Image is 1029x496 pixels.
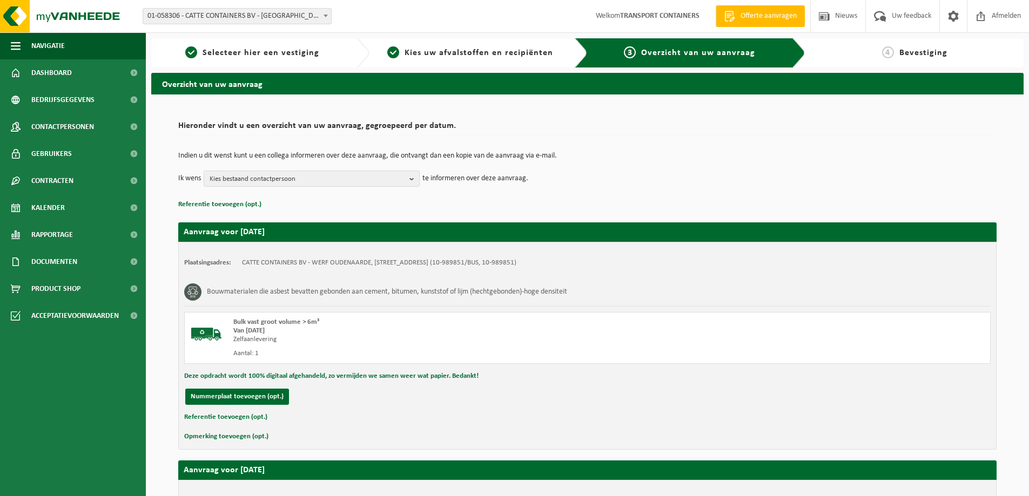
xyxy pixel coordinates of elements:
h2: Hieronder vindt u een overzicht van uw aanvraag, gegroepeerd per datum. [178,121,997,136]
span: Selecteer hier een vestiging [203,49,319,57]
span: Contactpersonen [31,113,94,140]
span: Dashboard [31,59,72,86]
span: Kalender [31,194,65,221]
span: Contracten [31,167,73,194]
span: 2 [387,46,399,58]
strong: Aanvraag voor [DATE] [184,466,265,474]
div: Zelfaanlevering [233,335,631,344]
a: 1Selecteer hier een vestiging [157,46,348,59]
span: Acceptatievoorwaarden [31,302,119,329]
span: Kies bestaand contactpersoon [210,171,405,187]
p: Ik wens [178,171,201,187]
a: 2Kies uw afvalstoffen en recipiënten [375,46,566,59]
span: 01-058306 - CATTE CONTAINERS BV - OUDENAARDE [143,8,332,24]
p: Indien u dit wenst kunt u een collega informeren over deze aanvraag, die ontvangt dan een kopie v... [178,152,997,160]
strong: TRANSPORT CONTAINERS [620,12,700,20]
span: Bedrijfsgegevens [31,86,95,113]
h2: Overzicht van uw aanvraag [151,73,1024,94]
button: Opmerking toevoegen (opt.) [184,430,268,444]
button: Deze opdracht wordt 100% digitaal afgehandeld, zo vermijden we samen weer wat papier. Bedankt! [184,369,479,383]
span: Bulk vast groot volume > 6m³ [233,318,319,325]
button: Referentie toevoegen (opt.) [178,198,261,212]
span: Rapportage [31,221,73,248]
strong: Plaatsingsadres: [184,259,231,266]
strong: Van [DATE] [233,327,265,334]
button: Kies bestaand contactpersoon [204,171,420,187]
div: Aantal: 1 [233,349,631,358]
span: 3 [624,46,636,58]
span: Product Shop [31,275,80,302]
img: BL-SO-LV.png [190,318,223,350]
span: 01-058306 - CATTE CONTAINERS BV - OUDENAARDE [143,9,331,24]
td: CATTE CONTAINERS BV - WERF OUDENAARDE, [STREET_ADDRESS] (10-989851/BUS, 10-989851) [242,259,516,267]
span: Gebruikers [31,140,72,167]
p: te informeren over deze aanvraag. [422,171,528,187]
strong: Aanvraag voor [DATE] [184,228,265,236]
span: Kies uw afvalstoffen en recipiënten [405,49,553,57]
span: Documenten [31,248,77,275]
a: Offerte aanvragen [716,5,805,27]
h3: Bouwmaterialen die asbest bevatten gebonden aan cement, bitumen, kunststof of lijm (hechtgebonden... [207,283,567,301]
button: Referentie toevoegen (opt.) [184,410,267,424]
button: Nummerplaat toevoegen (opt.) [185,389,289,405]
span: Overzicht van uw aanvraag [641,49,755,57]
span: Bevestiging [899,49,947,57]
span: 4 [882,46,894,58]
span: Navigatie [31,32,65,59]
span: 1 [185,46,197,58]
span: Offerte aanvragen [738,11,799,22]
